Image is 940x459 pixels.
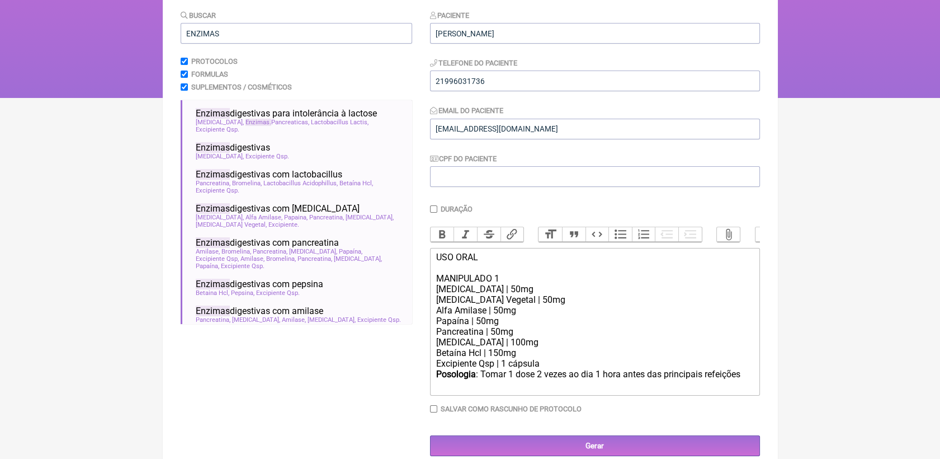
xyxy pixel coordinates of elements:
[256,289,300,297] span: Excipiente Qsp
[196,108,377,119] span: digestivas para intolerância à lactose
[196,126,239,133] span: Excipiente Qsp
[196,142,270,153] span: digestivas
[240,255,264,263] span: Amilase
[196,279,323,289] span: digestivas com pepsina
[441,405,582,413] label: Salvar como rascunho de Protocolo
[282,316,306,324] span: Amilase
[196,289,229,297] span: Betaina Hcl
[436,326,753,337] div: Pancreatina | 50mg
[755,227,779,242] button: Undo
[289,248,337,255] span: [MEDICAL_DATA]
[334,255,382,263] span: [MEDICAL_DATA]
[196,237,230,248] span: Enzimas
[430,106,504,115] label: Email do Paciente
[632,227,655,242] button: Numbers
[430,59,518,67] label: Telefone do Paciente
[196,306,230,316] span: Enzimas
[181,23,412,44] input: exemplo: emagrecimento, ansiedade
[430,154,497,163] label: CPF do Paciente
[196,142,230,153] span: Enzimas
[430,11,470,20] label: Paciente
[436,337,753,348] div: [MEDICAL_DATA] | 100mg
[196,169,230,180] span: Enzimas
[191,70,228,78] label: Formulas
[436,348,753,358] div: Betaína Hcl | 150mg
[678,227,702,242] button: Increase Level
[221,248,251,255] span: Bromelina
[266,255,296,263] span: Bromelina
[436,369,475,380] strong: Posologia
[655,227,678,242] button: Decrease Level
[297,255,332,263] span: Pancreatina
[196,108,230,119] span: Enzimas
[196,180,230,187] span: Pancreatina
[539,227,562,242] button: Heading
[454,227,477,242] button: Italic
[196,248,220,255] span: Amilase
[346,214,394,221] span: [MEDICAL_DATA]
[232,316,280,324] span: [MEDICAL_DATA]
[436,252,753,294] div: USO ORAL MANIPULADO 1 [MEDICAL_DATA] | 50mg
[436,305,753,316] div: Alfa Amilase | 50mg
[181,11,216,20] label: Buscar
[253,248,287,255] span: Pancreatina
[431,227,454,242] button: Bold
[196,263,219,270] span: Papaína
[309,214,344,221] span: Pancreatina
[245,119,309,126] span: Pancreaticas
[196,279,230,289] span: Enzimas
[308,316,356,324] span: [MEDICAL_DATA]
[196,203,360,214] span: digestivas com [MEDICAL_DATA]
[436,369,753,391] div: : Tomar 1 dose 2 vezes ao dia 1 hora antes das principais refeições ㅤ
[430,435,760,456] input: Gerar
[608,227,632,242] button: Bullets
[232,180,262,187] span: Bromelina
[284,214,308,221] span: Papaina
[339,248,362,255] span: Papaína
[339,180,373,187] span: Betaína Hcl
[477,227,500,242] button: Strikethrough
[196,237,339,248] span: digestivas com pancreatina
[221,263,264,270] span: Excipiente Qsp
[196,119,244,126] span: [MEDICAL_DATA]
[436,358,753,369] div: Excipiente Qsp | 1 cápsula
[717,227,740,242] button: Attach Files
[441,205,473,213] label: Duração
[196,306,323,316] span: digestivas com amilase
[196,203,230,214] span: Enzimas
[562,227,585,242] button: Quote
[196,153,244,160] span: [MEDICAL_DATA]
[245,153,289,160] span: Excipiente Qsp
[311,119,369,126] span: Lactobacillus Lactis
[263,180,338,187] span: Lactobacillus Acidophillus
[268,221,299,228] span: Excipiente
[196,187,239,194] span: Excipiente Qsp
[436,316,753,326] div: Papaína | 50mg
[245,214,282,221] span: Alfa Amilase
[245,119,271,126] span: Enzimas
[357,316,401,324] span: Excipiente Qsp
[196,255,239,263] span: Excipiente Qsp
[500,227,524,242] button: Link
[196,316,230,324] span: Pancreatina
[196,221,267,228] span: [MEDICAL_DATA] Vegetal
[191,57,238,65] label: Protocolos
[231,289,254,297] span: Pepsina
[436,294,753,305] div: [MEDICAL_DATA] Vegetal | 50mg
[196,169,342,180] span: digestivas com lactobacillus
[585,227,609,242] button: Code
[191,83,292,91] label: Suplementos / Cosméticos
[196,214,244,221] span: [MEDICAL_DATA]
